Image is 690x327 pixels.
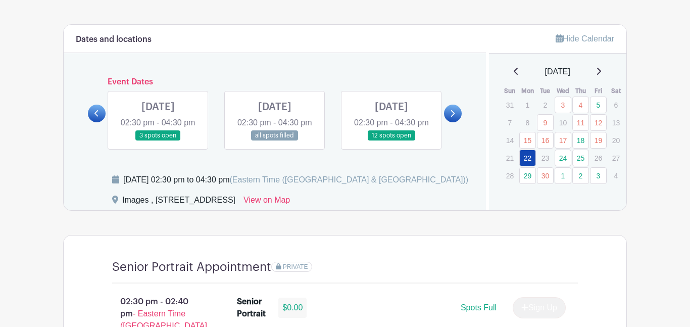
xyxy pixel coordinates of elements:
a: 29 [519,167,536,184]
a: 2 [572,167,589,184]
a: 16 [537,132,554,149]
span: Spots Full [461,303,497,312]
a: 3 [590,167,607,184]
p: 14 [502,132,518,148]
div: [DATE] 02:30 pm to 04:30 pm [123,174,468,186]
th: Sat [607,86,625,96]
p: 20 [608,132,624,148]
th: Thu [572,86,589,96]
p: 26 [590,150,607,166]
p: 4 [608,168,624,183]
a: 9 [537,114,554,131]
a: 15 [519,132,536,149]
a: 18 [572,132,589,149]
a: 17 [555,132,571,149]
a: 11 [572,114,589,131]
th: Mon [519,86,536,96]
a: 4 [572,97,589,113]
span: [DATE] [545,66,570,78]
span: (Eastern Time ([GEOGRAPHIC_DATA] & [GEOGRAPHIC_DATA])) [229,175,468,184]
a: 25 [572,150,589,166]
div: Images , [STREET_ADDRESS] [122,194,235,210]
p: 21 [502,150,518,166]
a: 22 [519,150,536,166]
p: 8 [519,115,536,130]
a: 5 [590,97,607,113]
h4: Senior Portrait Appointment [112,260,271,274]
p: 31 [502,97,518,113]
p: 1 [519,97,536,113]
a: 12 [590,114,607,131]
div: $0.00 [278,298,307,318]
a: 30 [537,167,554,184]
th: Tue [536,86,554,96]
p: 7 [502,115,518,130]
a: View on Map [243,194,290,210]
th: Sun [501,86,519,96]
th: Wed [554,86,572,96]
p: 10 [555,115,571,130]
th: Fri [589,86,607,96]
p: 27 [608,150,624,166]
div: Senior Portrait [237,296,267,320]
a: 19 [590,132,607,149]
h6: Event Dates [106,77,444,87]
p: 28 [502,168,518,183]
p: 13 [608,115,624,130]
span: PRIVATE [283,263,308,270]
a: 1 [555,167,571,184]
p: 2 [537,97,554,113]
a: 24 [555,150,571,166]
p: 23 [537,150,554,166]
h6: Dates and locations [76,35,152,44]
a: Hide Calendar [556,34,614,43]
a: 3 [555,97,571,113]
p: 6 [608,97,624,113]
